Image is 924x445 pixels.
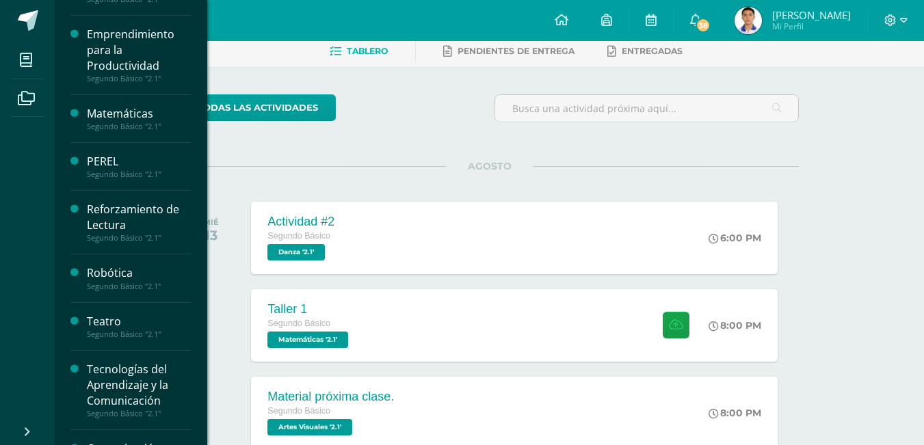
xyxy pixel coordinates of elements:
img: 2f4660207e36839be70a7de715bddb81.png [735,7,762,34]
a: Reforzamiento de LecturaSegundo Básico "2.1" [87,202,191,243]
div: Actividad #2 [267,215,334,229]
span: Artes Visuales '2.1' [267,419,352,435]
div: 8:00 PM [709,407,761,419]
span: Mi Perfil [772,21,851,32]
span: 38 [696,18,711,33]
div: Segundo Básico "2.1" [87,74,191,83]
div: Segundo Básico "2.1" [87,122,191,131]
span: Segundo Básico [267,231,330,241]
div: Segundo Básico "2.1" [87,170,191,179]
span: Tablero [347,46,388,56]
div: MIÉ [203,217,219,227]
a: MatemáticasSegundo Básico "2.1" [87,106,191,131]
a: Entregadas [607,40,683,62]
div: Segundo Básico "2.1" [87,233,191,243]
span: Segundo Básico [267,319,330,328]
div: PEREL [87,154,191,170]
a: TeatroSegundo Básico "2.1" [87,314,191,339]
span: Pendientes de entrega [458,46,575,56]
div: 6:00 PM [709,232,761,244]
span: Danza '2.1' [267,244,325,260]
div: Robótica [87,265,191,281]
div: 13 [203,227,219,243]
a: PERELSegundo Básico "2.1" [87,154,191,179]
span: Segundo Básico [267,406,330,416]
a: todas las Actividades [180,94,336,121]
span: [PERSON_NAME] [772,8,851,22]
div: Reforzamiento de Lectura [87,202,191,233]
input: Busca una actividad próxima aquí... [495,95,798,122]
div: Taller 1 [267,302,352,316]
a: Tecnologías del Aprendizaje y la ComunicaciónSegundo Básico "2.1" [87,362,191,418]
div: Teatro [87,314,191,329]
div: 8:00 PM [709,319,761,332]
div: Segundo Básico "2.1" [87,282,191,291]
span: AGOSTO [446,160,533,172]
a: RobóticaSegundo Básico "2.1" [87,265,191,291]
a: Tablero [330,40,388,62]
div: Emprendimiento para la Productividad [87,27,191,74]
div: Segundo Básico "2.1" [87,329,191,339]
div: Segundo Básico "2.1" [87,409,191,418]
div: Material próxima clase. [267,390,394,404]
a: Emprendimiento para la ProductividadSegundo Básico "2.1" [87,27,191,83]
div: Matemáticas [87,106,191,122]
div: Tecnologías del Aprendizaje y la Comunicación [87,362,191,409]
span: Entregadas [622,46,683,56]
span: Matemáticas '2.1' [267,332,348,348]
a: Pendientes de entrega [443,40,575,62]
